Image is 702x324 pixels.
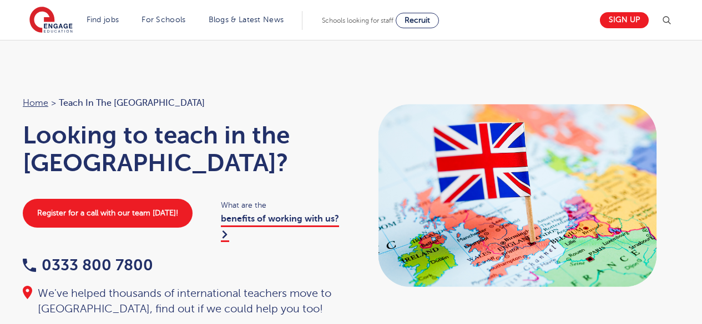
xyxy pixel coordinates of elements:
[23,286,340,317] div: We've helped thousands of international teachers move to [GEOGRAPHIC_DATA], find out if we could ...
[322,17,393,24] span: Schools looking for staff
[142,16,185,24] a: For Schools
[23,96,340,110] nav: breadcrumb
[51,98,56,108] span: >
[23,98,48,108] a: Home
[23,256,153,274] a: 0333 800 7800
[87,16,119,24] a: Find jobs
[209,16,284,24] a: Blogs & Latest News
[221,214,339,241] a: benefits of working with us?
[396,13,439,28] a: Recruit
[221,199,340,212] span: What are the
[600,12,649,28] a: Sign up
[23,121,340,177] h1: Looking to teach in the [GEOGRAPHIC_DATA]?
[59,96,205,110] span: Teach in the [GEOGRAPHIC_DATA]
[405,16,430,24] span: Recruit
[23,199,193,228] a: Register for a call with our team [DATE]!
[29,7,73,34] img: Engage Education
